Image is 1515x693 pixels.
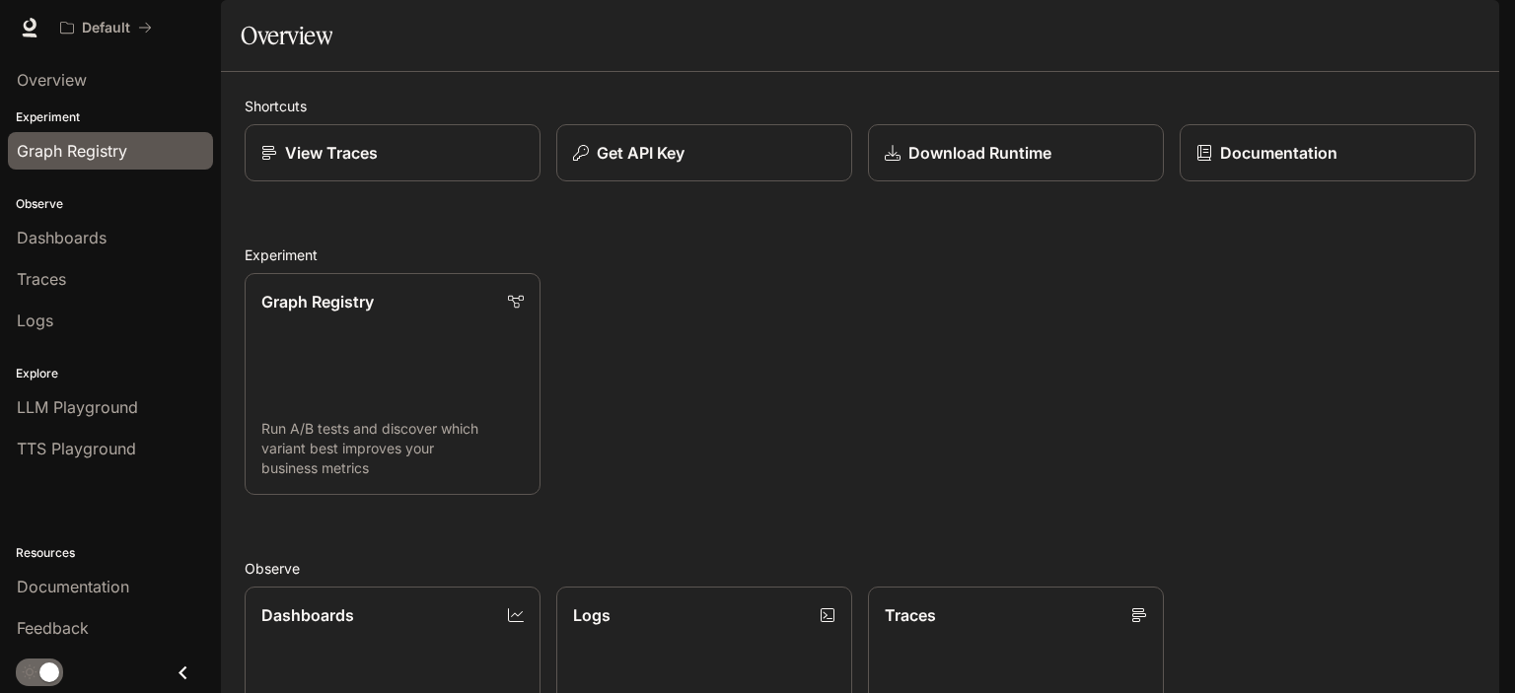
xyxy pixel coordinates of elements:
[245,558,1476,579] h2: Observe
[908,141,1051,165] p: Download Runtime
[245,124,541,181] a: View Traces
[51,8,161,47] button: All workspaces
[261,290,374,313] p: Graph Registry
[573,603,611,627] p: Logs
[245,244,1476,265] h2: Experiment
[285,141,378,165] p: View Traces
[245,96,1476,116] h2: Shortcuts
[1180,124,1476,181] a: Documentation
[82,20,130,36] p: Default
[245,273,541,495] a: Graph RegistryRun A/B tests and discover which variant best improves your business metrics
[597,141,685,165] p: Get API Key
[1220,141,1337,165] p: Documentation
[261,603,354,627] p: Dashboards
[241,16,332,55] h1: Overview
[261,419,524,478] p: Run A/B tests and discover which variant best improves your business metrics
[885,603,936,627] p: Traces
[556,124,852,181] button: Get API Key
[868,124,1164,181] a: Download Runtime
